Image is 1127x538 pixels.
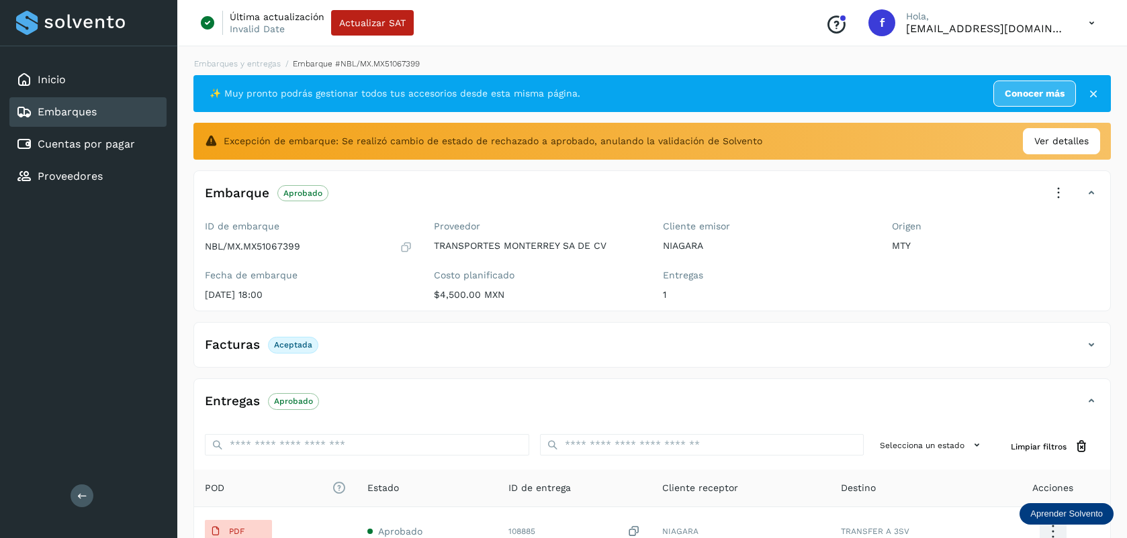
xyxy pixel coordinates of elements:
[230,11,324,23] p: Última actualización
[1000,434,1099,459] button: Limpiar filtros
[205,481,346,495] span: POD
[229,527,244,536] p: PDF
[1020,503,1114,525] div: Aprender Solvento
[662,481,738,495] span: Cliente receptor
[193,58,1111,70] nav: breadcrumb
[434,270,641,281] label: Costo planificado
[194,390,1110,423] div: EntregasAprobado
[38,138,135,150] a: Cuentas por pagar
[906,22,1067,35] p: fepadilla@niagarawater.com
[283,189,322,198] p: Aprobado
[224,134,762,148] span: Excepción de embarque: Se realizó cambio de estado de rechazado a aprobado, anulando la validació...
[434,240,641,252] p: TRANSPORTES MONTERREY SA DE CV
[205,289,412,301] p: [DATE] 18:00
[205,394,260,409] h4: Entregas
[434,221,641,232] label: Proveedor
[38,170,103,182] a: Proveedores
[1034,134,1089,148] span: Ver detalles
[38,105,97,118] a: Embarques
[906,11,1067,22] p: Hola,
[194,182,1110,215] div: EmbarqueAprobado
[434,289,641,301] p: $4,500.00 MXN
[38,73,66,86] a: Inicio
[230,23,285,35] p: Invalid Date
[9,129,167,159] div: Cuentas por pagar
[194,59,281,68] a: Embarques y entregas
[205,241,300,252] p: NBL/MX.MX51067399
[205,337,260,353] h4: Facturas
[378,526,422,537] span: Aprobado
[9,162,167,191] div: Proveedores
[205,186,269,201] h4: Embarque
[331,10,414,36] button: Actualizar SAT
[274,340,312,349] p: Aceptada
[508,481,571,495] span: ID de entrega
[663,270,870,281] label: Entregas
[9,97,167,127] div: Embarques
[841,481,876,495] span: Destino
[663,240,870,252] p: NIAGARA
[663,221,870,232] label: Cliente emisor
[210,87,580,101] span: ✨ Muy pronto podrás gestionar todos tus accesorios desde esta misma página.
[274,396,313,406] p: Aprobado
[293,59,420,68] span: Embarque #NBL/MX.MX51067399
[1011,441,1067,453] span: Limpiar filtros
[892,221,1099,232] label: Origen
[1032,481,1073,495] span: Acciones
[874,434,989,456] button: Selecciona un estado
[663,289,870,301] p: 1
[1030,508,1103,519] p: Aprender Solvento
[339,18,406,28] span: Actualizar SAT
[9,65,167,95] div: Inicio
[194,333,1110,367] div: FacturasAceptada
[892,240,1099,252] p: MTY
[993,80,1076,107] a: Conocer más
[367,481,399,495] span: Estado
[205,221,412,232] label: ID de embarque
[205,270,412,281] label: Fecha de embarque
